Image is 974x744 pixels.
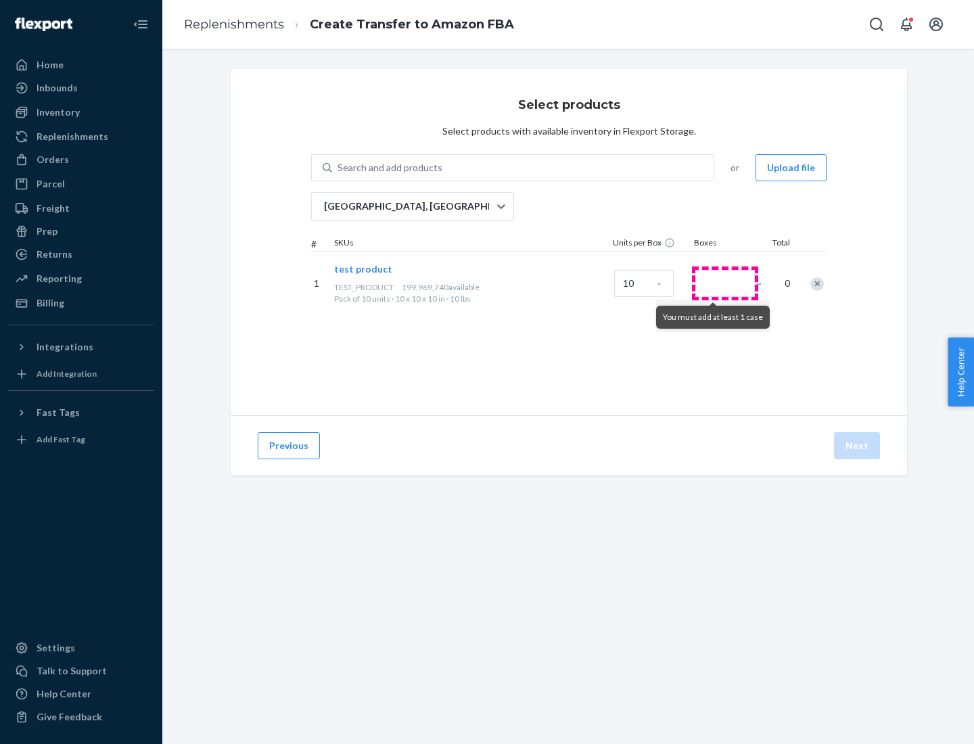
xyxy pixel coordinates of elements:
[756,277,770,290] span: =
[518,96,620,114] h3: Select products
[37,664,107,678] div: Talk to Support
[8,197,154,219] a: Freight
[37,434,85,445] div: Add Fast Tag
[756,154,827,181] button: Upload file
[37,296,64,310] div: Billing
[37,368,97,379] div: Add Integration
[8,149,154,170] a: Orders
[8,660,154,682] a: Talk to Support
[948,338,974,406] button: Help Center
[8,268,154,289] a: Reporting
[691,237,759,251] div: Boxes
[15,18,72,31] img: Flexport logo
[331,237,610,251] div: SKUs
[37,248,72,261] div: Returns
[37,710,102,724] div: Give Feedback
[334,263,392,275] span: test product
[334,262,392,276] button: test product
[8,637,154,659] a: Settings
[258,432,320,459] button: Previous
[8,363,154,385] a: Add Integration
[402,282,480,292] span: 199,969,740 available
[323,200,324,213] input: [GEOGRAPHIC_DATA], [GEOGRAPHIC_DATA]
[8,77,154,99] a: Inbounds
[37,177,65,191] div: Parcel
[730,161,739,175] span: or
[8,683,154,705] a: Help Center
[695,270,755,297] input: Number of boxes
[8,126,154,147] a: Replenishments
[863,11,890,38] button: Open Search Box
[37,641,75,655] div: Settings
[311,237,331,251] div: #
[759,237,793,251] div: Total
[37,272,82,285] div: Reporting
[127,11,154,38] button: Close Navigation
[442,124,696,138] div: Select products with available inventory in Flexport Storage.
[37,202,70,215] div: Freight
[184,17,284,32] a: Replenishments
[37,153,69,166] div: Orders
[334,282,394,292] span: TEST_PRODUCT
[8,292,154,314] a: Billing
[37,340,93,354] div: Integrations
[776,277,790,290] span: 0
[37,406,80,419] div: Fast Tags
[8,402,154,423] button: Fast Tags
[37,106,80,119] div: Inventory
[610,237,691,251] div: Units per Box
[614,270,674,297] input: Case Quantity
[834,432,880,459] button: Next
[324,200,496,213] p: [GEOGRAPHIC_DATA], [GEOGRAPHIC_DATA]
[810,277,824,291] div: Remove Item
[656,306,770,329] div: You must add at least 1 case
[8,173,154,195] a: Parcel
[173,5,525,45] ol: breadcrumbs
[310,17,514,32] a: Create Transfer to Amazon FBA
[8,243,154,265] a: Returns
[8,220,154,242] a: Prep
[8,706,154,728] button: Give Feedback
[8,336,154,358] button: Integrations
[314,277,329,290] p: 1
[334,293,609,304] div: Pack of 10 units · 10 x 10 x 10 in · 10 lbs
[923,11,950,38] button: Open account menu
[8,101,154,123] a: Inventory
[37,225,57,238] div: Prep
[37,130,108,143] div: Replenishments
[338,161,442,175] div: Search and add products
[893,11,920,38] button: Open notifications
[8,54,154,76] a: Home
[37,687,91,701] div: Help Center
[8,429,154,450] a: Add Fast Tag
[37,58,64,72] div: Home
[37,81,78,95] div: Inbounds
